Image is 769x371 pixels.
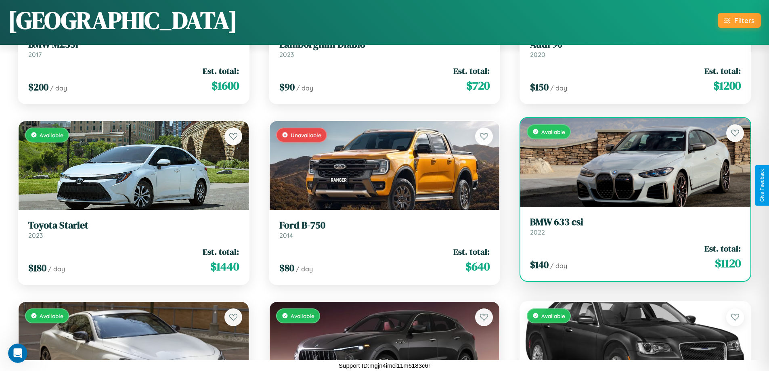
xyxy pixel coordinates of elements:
[28,220,239,231] h3: Toyota Starlet
[550,84,567,92] span: / day
[291,132,321,138] span: Unavailable
[279,39,490,50] h3: Lamborghini Diablo
[279,50,294,59] span: 2023
[453,246,490,258] span: Est. total:
[734,16,754,25] div: Filters
[28,39,239,59] a: BMW M235i2017
[530,39,741,59] a: Audi 902020
[530,39,741,50] h3: Audi 90
[715,255,741,271] span: $ 1120
[279,220,490,231] h3: Ford B-750
[296,84,313,92] span: / day
[279,261,294,275] span: $ 80
[279,80,295,94] span: $ 90
[718,13,761,28] button: Filters
[541,312,565,319] span: Available
[28,80,48,94] span: $ 200
[203,246,239,258] span: Est. total:
[203,65,239,77] span: Est. total:
[465,258,490,275] span: $ 640
[50,84,67,92] span: / day
[8,344,27,363] iframe: Intercom live chat
[28,39,239,50] h3: BMW M235i
[339,360,430,371] p: Support ID: mgjn4imci11m6183c6r
[28,261,46,275] span: $ 180
[291,312,314,319] span: Available
[530,216,741,236] a: BMW 633 csi2022
[48,265,65,273] span: / day
[713,78,741,94] span: $ 1200
[550,262,567,270] span: / day
[296,265,313,273] span: / day
[541,128,565,135] span: Available
[28,50,42,59] span: 2017
[212,78,239,94] span: $ 1600
[40,312,63,319] span: Available
[28,231,43,239] span: 2023
[279,231,293,239] span: 2014
[210,258,239,275] span: $ 1440
[704,243,741,254] span: Est. total:
[279,39,490,59] a: Lamborghini Diablo2023
[530,228,545,236] span: 2022
[759,169,765,202] div: Give Feedback
[279,220,490,239] a: Ford B-7502014
[530,80,549,94] span: $ 150
[704,65,741,77] span: Est. total:
[466,78,490,94] span: $ 720
[530,50,545,59] span: 2020
[530,216,741,228] h3: BMW 633 csi
[40,132,63,138] span: Available
[28,220,239,239] a: Toyota Starlet2023
[8,4,237,37] h1: [GEOGRAPHIC_DATA]
[530,258,549,271] span: $ 140
[453,65,490,77] span: Est. total:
